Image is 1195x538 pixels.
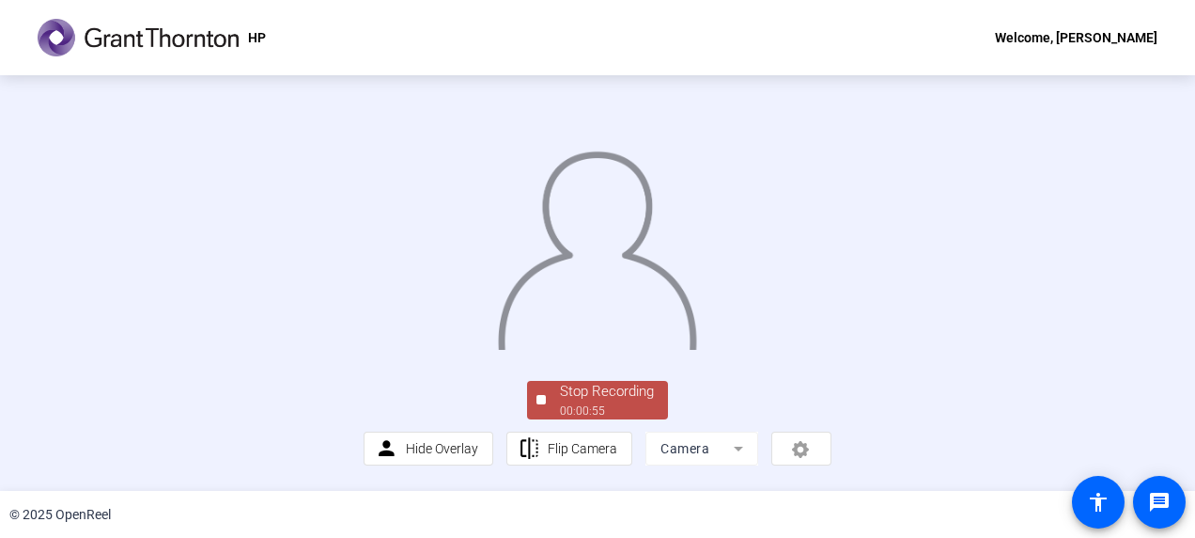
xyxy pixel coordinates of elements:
[1087,491,1110,514] mat-icon: accessibility
[38,19,239,56] img: OpenReel logo
[548,441,617,456] span: Flip Camera
[406,441,478,456] span: Hide Overlay
[248,26,266,49] p: HP
[560,381,654,403] div: Stop Recording
[1148,491,1171,514] mat-icon: message
[527,381,668,419] button: Stop Recording00:00:55
[518,437,541,461] mat-icon: flip
[496,139,698,350] img: overlay
[9,505,111,525] div: © 2025 OpenReel
[364,432,493,466] button: Hide Overlay
[506,432,633,466] button: Flip Camera
[560,403,654,419] div: 00:00:55
[995,26,1157,49] div: Welcome, [PERSON_NAME]
[375,437,398,461] mat-icon: person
